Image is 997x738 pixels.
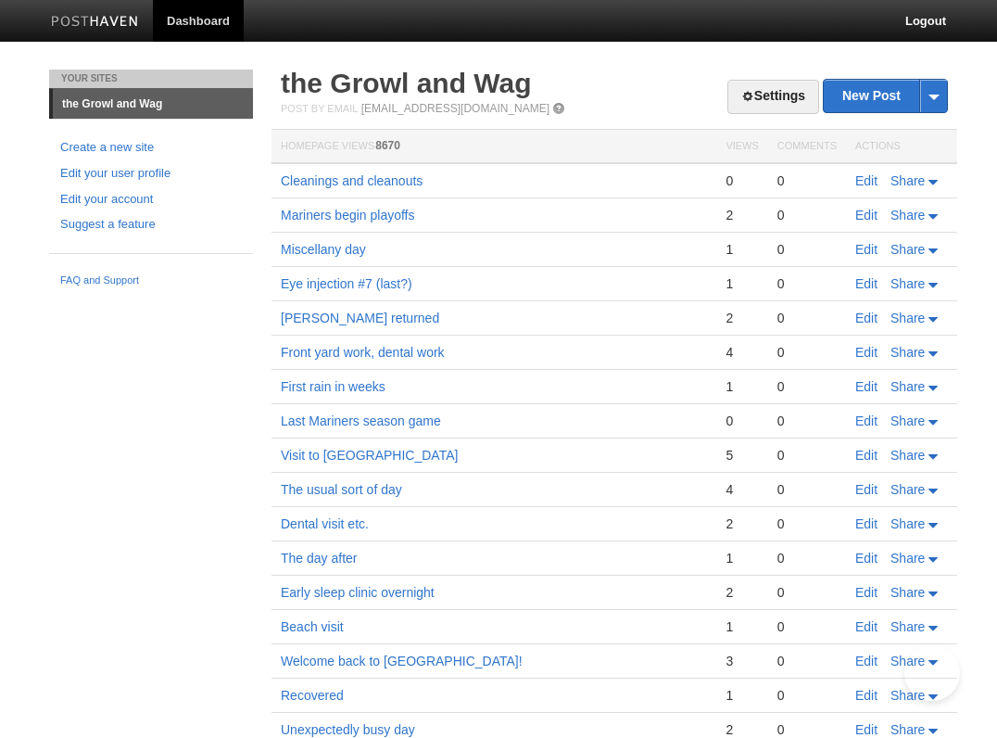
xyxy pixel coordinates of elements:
[271,130,716,164] th: Homepage Views
[726,687,758,704] div: 1
[824,80,947,112] a: New Post
[777,275,837,292] div: 0
[890,688,925,703] span: Share
[890,379,925,394] span: Share
[281,516,369,531] a: Dental visit etc.
[726,653,758,669] div: 3
[890,208,925,223] span: Share
[777,515,837,532] div: 0
[777,721,837,738] div: 0
[777,687,837,704] div: 0
[890,619,925,634] span: Share
[726,172,758,189] div: 0
[768,130,846,164] th: Comments
[281,722,415,737] a: Unexpectedly busy day
[726,584,758,601] div: 2
[281,448,458,463] a: Visit to [GEOGRAPHIC_DATA]
[855,619,877,634] a: Edit
[777,584,837,601] div: 0
[726,618,758,635] div: 1
[777,653,837,669] div: 0
[281,414,441,428] a: Last Mariners season game
[777,378,837,395] div: 0
[60,190,242,210] a: Edit your account
[281,345,445,360] a: Front yard work, dental work
[855,173,877,188] a: Edit
[777,618,837,635] div: 0
[726,310,758,326] div: 2
[361,102,549,115] a: [EMAIL_ADDRESS][DOMAIN_NAME]
[890,482,925,497] span: Share
[855,654,877,668] a: Edit
[855,516,877,531] a: Edit
[375,139,400,152] span: 8670
[855,448,877,463] a: Edit
[890,654,925,668] span: Share
[60,273,242,289] a: FAQ and Support
[855,345,877,360] a: Edit
[890,242,925,257] span: Share
[281,68,532,98] a: the Growl and Wag
[716,130,767,164] th: Views
[51,16,139,30] img: Posthaven-bar
[855,242,877,257] a: Edit
[60,164,242,184] a: Edit your user profile
[726,481,758,498] div: 4
[855,551,877,566] a: Edit
[281,551,358,566] a: The day after
[49,70,253,88] li: Your Sites
[777,310,837,326] div: 0
[726,413,758,429] div: 0
[726,275,758,292] div: 1
[855,585,877,600] a: Edit
[727,80,819,114] a: Settings
[60,138,242,158] a: Create a new site
[281,654,523,668] a: Welcome back to [GEOGRAPHIC_DATA]!
[281,311,439,325] a: [PERSON_NAME] returned
[281,103,358,114] span: Post by Email
[904,645,960,701] iframe: Help Scout Beacon - Open
[281,585,435,600] a: Early sleep clinic overnight
[777,481,837,498] div: 0
[281,173,423,188] a: Cleanings and cleanouts
[855,276,877,291] a: Edit
[726,241,758,258] div: 1
[855,379,877,394] a: Edit
[855,688,877,703] a: Edit
[890,173,925,188] span: Share
[726,207,758,223] div: 2
[281,242,366,257] a: Miscellany day
[890,414,925,428] span: Share
[726,447,758,464] div: 5
[890,345,925,360] span: Share
[890,551,925,566] span: Share
[777,172,837,189] div: 0
[890,276,925,291] span: Share
[855,414,877,428] a: Edit
[855,311,877,325] a: Edit
[281,379,385,394] a: First rain in weeks
[777,550,837,566] div: 0
[281,619,344,634] a: Beach visit
[777,344,837,361] div: 0
[281,208,414,223] a: Mariners begin playoffs
[726,721,758,738] div: 2
[777,413,837,429] div: 0
[890,516,925,531] span: Share
[855,482,877,497] a: Edit
[846,130,957,164] th: Actions
[726,550,758,566] div: 1
[777,207,837,223] div: 0
[726,378,758,395] div: 1
[777,447,837,464] div: 0
[726,344,758,361] div: 4
[281,482,402,497] a: The usual sort of day
[281,276,412,291] a: Eye injection #7 (last?)
[890,448,925,463] span: Share
[890,311,925,325] span: Share
[777,241,837,258] div: 0
[890,722,925,737] span: Share
[60,215,242,235] a: Suggest a feature
[53,89,253,119] a: the Growl and Wag
[726,515,758,532] div: 2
